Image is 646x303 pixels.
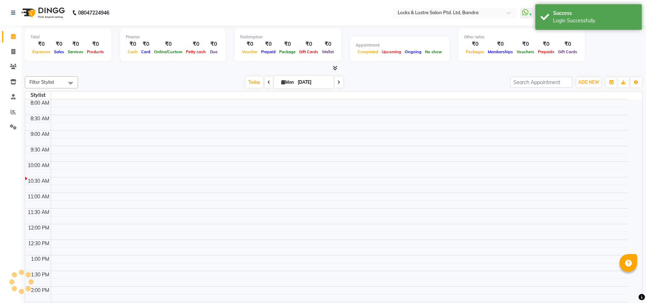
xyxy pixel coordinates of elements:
div: 8:30 AM [29,115,51,122]
span: Gift Cards [556,49,579,54]
div: Appointment [356,42,444,48]
div: Other sales [464,34,579,40]
div: Redemption [240,34,336,40]
span: Sales [52,49,66,54]
div: 12:00 PM [27,224,51,232]
div: ₹0 [240,40,259,48]
div: Total [31,34,106,40]
img: logo [18,3,67,23]
div: ₹0 [152,40,184,48]
div: ₹0 [208,40,220,48]
span: Upcoming [380,49,403,54]
div: 2:00 PM [29,287,51,294]
input: Search Appointment [510,77,572,88]
div: 1:30 PM [29,271,51,279]
span: Completed [356,49,380,54]
span: Online/Custom [152,49,184,54]
div: ₹0 [259,40,277,48]
div: 12:30 PM [27,240,51,247]
input: 2025-09-01 [296,77,331,88]
span: Voucher [240,49,259,54]
div: ₹0 [31,40,52,48]
div: ₹0 [297,40,320,48]
span: Ongoing [403,49,423,54]
div: ₹0 [486,40,515,48]
span: Petty cash [184,49,208,54]
div: 10:30 AM [26,177,51,185]
div: 1:00 PM [29,255,51,263]
div: Success [553,10,636,17]
div: ₹0 [536,40,556,48]
div: ₹0 [52,40,66,48]
div: ₹0 [464,40,486,48]
div: ₹0 [556,40,579,48]
span: Gift Cards [297,49,320,54]
div: Finance [126,34,220,40]
span: Prepaid [259,49,277,54]
span: Due [208,49,219,54]
span: Card [139,49,152,54]
span: Vouchers [515,49,536,54]
span: Services [66,49,85,54]
div: 9:30 AM [29,146,51,154]
div: 8:00 AM [29,99,51,107]
div: Stylist [25,92,51,99]
div: Login Successfully. [553,17,636,24]
div: ₹0 [85,40,106,48]
span: Expenses [31,49,52,54]
span: Cash [126,49,139,54]
span: Filter Stylist [29,79,54,85]
div: 10:00 AM [26,162,51,169]
span: Packages [464,49,486,54]
span: Wallet [320,49,336,54]
div: ₹0 [66,40,85,48]
div: ₹0 [515,40,536,48]
span: Prepaids [536,49,556,54]
span: Today [245,77,263,88]
div: ₹0 [139,40,152,48]
div: ₹0 [320,40,336,48]
div: 11:30 AM [26,209,51,216]
div: 11:00 AM [26,193,51,200]
div: ₹0 [126,40,139,48]
span: Package [277,49,297,54]
span: ADD NEW [578,79,599,85]
button: ADD NEW [576,77,601,87]
span: Products [85,49,106,54]
div: 9:00 AM [29,131,51,138]
span: Memberships [486,49,515,54]
div: ₹0 [184,40,208,48]
b: 08047224946 [78,3,109,23]
span: Mon [280,79,296,85]
span: No show [423,49,444,54]
div: ₹0 [277,40,297,48]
